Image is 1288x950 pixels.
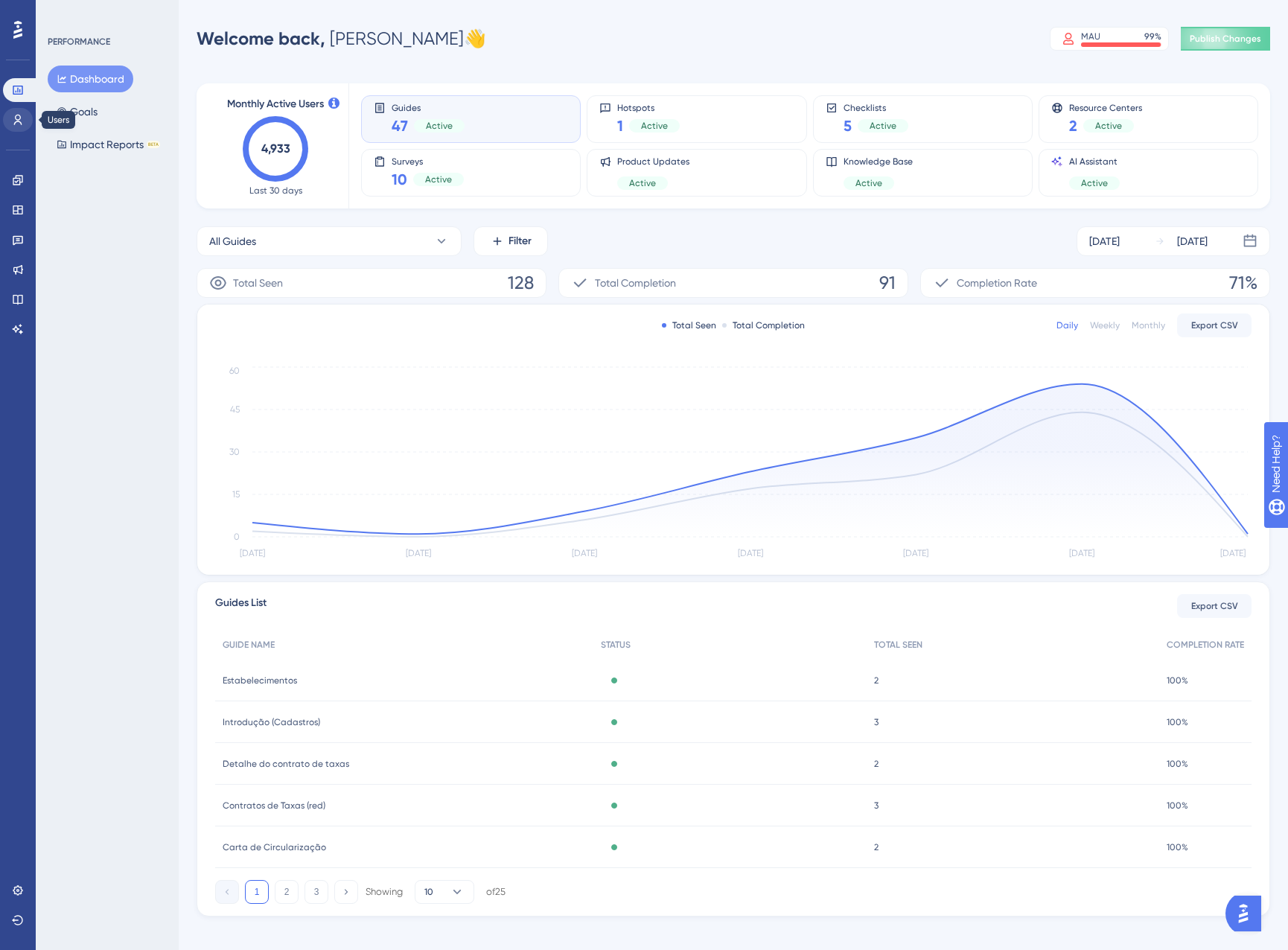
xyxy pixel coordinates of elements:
[1167,639,1244,651] span: COMPLETION RATE
[1132,319,1165,331] div: Monthly
[261,141,290,156] text: 4,933
[227,95,324,113] span: Monthly Active Users
[245,880,269,904] button: 1
[234,532,240,542] tspan: 0
[617,115,623,136] span: 1
[1081,177,1108,189] span: Active
[1167,841,1188,853] span: 100%
[1181,27,1270,51] button: Publish Changes
[197,27,486,51] div: [PERSON_NAME] 👋
[617,102,680,112] span: Hotspots
[197,226,462,256] button: All Guides
[48,36,110,48] div: PERFORMANCE
[147,141,160,148] div: BETA
[1144,31,1161,42] div: 99 %
[874,758,879,770] span: 2
[424,886,433,898] span: 10
[1190,33,1261,45] span: Publish Changes
[874,675,879,686] span: 2
[1167,758,1188,770] span: 100%
[722,319,805,331] div: Total Completion
[35,4,93,22] span: Need Help?
[406,548,431,558] tspan: [DATE]
[474,226,548,256] button: Filter
[855,177,882,189] span: Active
[1069,115,1077,136] span: 2
[1095,120,1122,132] span: Active
[425,173,452,185] span: Active
[486,885,506,899] div: of 25
[1220,548,1246,558] tspan: [DATE]
[1089,232,1120,250] div: [DATE]
[48,131,169,158] button: Impact ReportsBETA
[223,841,326,853] span: Carta de Circularização
[1167,675,1188,686] span: 100%
[48,66,133,92] button: Dashboard
[426,120,453,132] span: Active
[870,120,896,132] span: Active
[223,758,349,770] span: Detalhe do contrato de taxas
[392,102,465,112] span: Guides
[275,880,299,904] button: 2
[1177,313,1252,337] button: Export CSV
[1191,319,1238,331] span: Export CSV
[572,548,597,558] tspan: [DATE]
[1225,891,1270,936] iframe: UserGuiding AI Assistant Launcher
[874,716,879,728] span: 3
[874,841,879,853] span: 2
[1167,800,1188,812] span: 100%
[209,232,256,250] span: All Guides
[1191,600,1238,612] span: Export CSV
[230,404,240,415] tspan: 45
[1177,594,1252,618] button: Export CSV
[662,319,716,331] div: Total Seen
[392,169,407,190] span: 10
[1229,271,1257,295] span: 71%
[392,115,408,136] span: 47
[223,639,275,651] span: GUIDE NAME
[957,274,1037,292] span: Completion Rate
[1177,232,1208,250] div: [DATE]
[1069,156,1120,168] span: AI Assistant
[844,156,913,168] span: Knowledge Base
[1056,319,1078,331] div: Daily
[366,885,403,899] div: Showing
[641,120,668,132] span: Active
[738,548,763,558] tspan: [DATE]
[1167,716,1188,728] span: 100%
[240,548,265,558] tspan: [DATE]
[1090,319,1120,331] div: Weekly
[1069,102,1142,112] span: Resource Centers
[601,639,631,651] span: STATUS
[879,271,896,295] span: 91
[508,271,534,295] span: 128
[223,675,297,686] span: Estabelecimentos
[903,548,928,558] tspan: [DATE]
[844,102,908,112] span: Checklists
[595,274,676,292] span: Total Completion
[508,232,532,250] span: Filter
[215,594,267,618] span: Guides List
[197,28,325,49] span: Welcome back,
[229,447,240,457] tspan: 30
[1081,31,1100,42] div: MAU
[392,156,464,166] span: Surveys
[1069,548,1094,558] tspan: [DATE]
[844,115,852,136] span: 5
[48,98,106,125] button: Goals
[223,800,325,812] span: Contratos de Taxas (red)
[874,639,922,651] span: TOTAL SEEN
[305,880,328,904] button: 3
[229,366,240,376] tspan: 60
[232,489,240,500] tspan: 15
[617,156,689,168] span: Product Updates
[629,177,656,189] span: Active
[223,716,320,728] span: Introdução (Cadastros)
[874,800,879,812] span: 3
[233,274,283,292] span: Total Seen
[415,880,474,904] button: 10
[249,185,302,197] span: Last 30 days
